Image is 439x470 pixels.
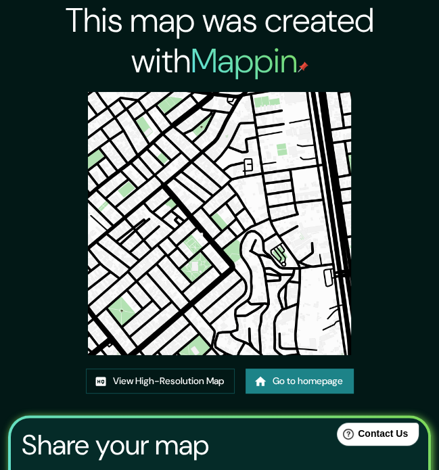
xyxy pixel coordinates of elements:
[319,417,424,455] iframe: Help widget launcher
[246,369,354,394] a: Go to homepage
[86,369,235,394] a: View High-Resolution Map
[22,429,208,461] h3: Share your map
[298,62,308,72] img: mappin-pin
[191,39,308,83] h2: Mappin
[88,92,351,355] img: created-map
